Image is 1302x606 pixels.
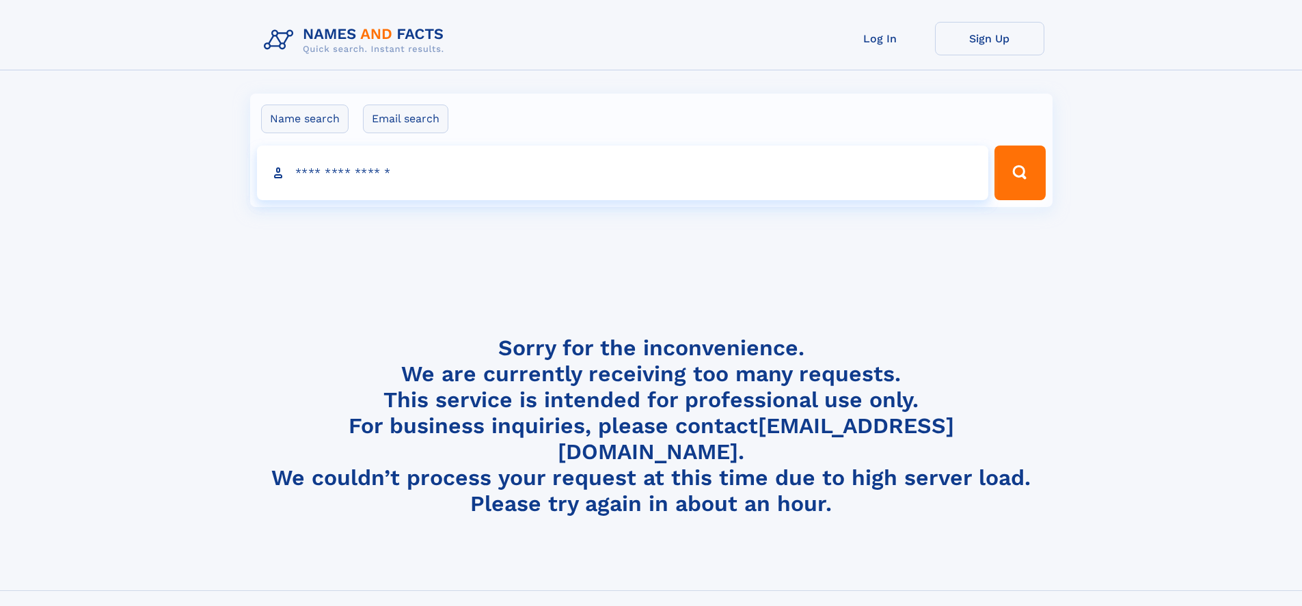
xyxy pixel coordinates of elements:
[258,22,455,59] img: Logo Names and Facts
[826,22,935,55] a: Log In
[363,105,448,133] label: Email search
[994,146,1045,200] button: Search Button
[261,105,349,133] label: Name search
[257,146,989,200] input: search input
[558,413,954,465] a: [EMAIL_ADDRESS][DOMAIN_NAME]
[258,335,1044,517] h4: Sorry for the inconvenience. We are currently receiving too many requests. This service is intend...
[935,22,1044,55] a: Sign Up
